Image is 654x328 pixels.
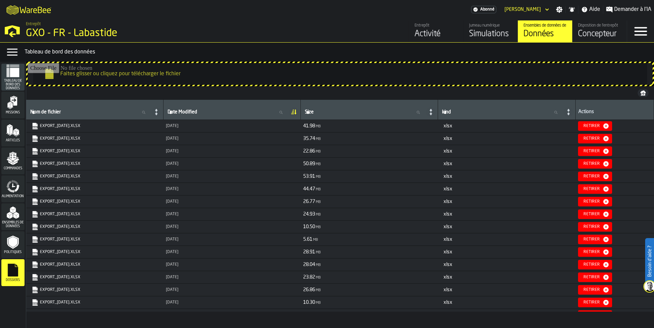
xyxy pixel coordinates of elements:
div: Updated: 29/09/2025 15:29:44 Created: 29/09/2025 15:29:44 [166,250,298,254]
span: Entrepôt [26,22,41,27]
a: link-to-/wh/i/6d62c477-0d62-49a3-8ae2-182b02fd63a7/settings/billing [471,6,496,13]
div: DropdownMenuValue-Mathias Racaud [504,7,541,12]
span: Demander à l'IA [614,5,651,14]
span: MB [313,238,318,242]
button: button-Retirer [578,134,612,143]
div: Updated: 29/09/2025 15:30:03 Created: 29/09/2025 15:30:03 [166,224,298,229]
span: EXPORT_18-09-2025.XLSX [30,272,159,282]
div: Retirer [581,300,603,305]
button: button-Retirer [578,247,612,257]
a: link-to-https://s3.eu-west-1.amazonaws.com/drive.app.warebee.com/6d62c477-0d62-49a3-8ae2-182b02fd... [32,160,156,167]
li: menu Articles [1,120,25,147]
span: EXPORT_22-09-2025.XLSX [30,310,159,320]
span: EXPORT_10-09-2025.XLSX [30,184,159,194]
div: Retirer [581,275,603,280]
span: Abonné [480,7,495,12]
div: Retirer [581,212,603,217]
li: menu Missions [1,92,25,119]
button: button- [638,89,649,97]
div: Données [524,29,567,40]
span: xlsx [443,187,452,191]
button: button-Retirer [578,146,612,156]
div: Updated: 29/09/2025 15:30:45 Created: 29/09/2025 15:30:45 [166,161,298,166]
span: MB [316,175,321,179]
div: Ensembles de données de l'entrepôt [524,23,567,28]
div: Abonnement au menu [471,6,496,13]
span: Alimentation [1,194,25,198]
span: 23.82 [303,275,315,280]
span: EXPORT_06-09-2025.XLSX [30,146,159,156]
a: link-to-https://s3.eu-west-1.amazonaws.com/drive.app.warebee.com/6d62c477-0d62-49a3-8ae2-182b02fd... [32,198,156,205]
div: GXO - FR - Labastide [26,27,210,40]
button: button-Retirer [578,209,612,219]
a: link-to-/wh/i/6d62c477-0d62-49a3-8ae2-182b02fd63a7/feed/ [409,20,463,42]
a: link-to-https://s3.eu-west-1.amazonaws.com/drive.app.warebee.com/6d62c477-0d62-49a3-8ae2-182b02fd... [32,274,156,281]
span: Politiques [1,250,25,254]
span: 5.61 [303,237,312,242]
span: xlsx [443,250,452,254]
span: xlsx [443,275,452,280]
div: Tableau de bord des données [25,48,651,56]
span: EXPORT_08-09-2025.XLSX [30,159,159,169]
span: label [30,109,61,115]
button: button-Retirer [578,272,612,282]
li: menu Dossiers [1,259,25,286]
span: label [442,109,451,115]
input: label [166,108,288,117]
span: 28.04 [303,262,315,267]
button: button-Retirer [578,285,612,295]
label: button-toggle-Paramètres [553,6,565,13]
div: Updated: 29/09/2025 15:31:06 Created: 29/09/2025 15:31:06 [166,136,298,141]
div: Updated: 29/09/2025 15:30:19 Created: 29/09/2025 15:30:19 [166,199,298,204]
span: MB [316,200,321,204]
span: 24.93 [303,212,315,217]
span: EXPORT_12-09-2025.XLSX [30,209,159,219]
div: Actions [578,109,651,116]
label: button-toggle-Notifications [566,6,578,13]
span: MB [316,150,321,154]
a: link-to-https://s3.eu-west-1.amazonaws.com/drive.app.warebee.com/6d62c477-0d62-49a3-8ae2-182b02fd... [32,123,156,129]
div: Retirer [581,224,603,229]
button: button-Retirer [578,197,612,206]
div: Updated: 29/09/2025 15:29:55 Created: 29/09/2025 15:29:55 [166,237,298,242]
div: Disposition de l'entrepôt [578,23,621,28]
input: label [29,108,151,117]
span: Dossiers [1,278,25,282]
span: EXPORT_20-09-2025.XLSX [30,298,159,307]
span: 22.86 [303,149,315,154]
div: Retirer [581,136,603,141]
button: button-Retirer [578,159,612,169]
button: button-Retirer [578,121,612,131]
div: Jumeau numérique [469,23,512,28]
li: menu Alimentation [1,175,25,203]
div: Updated: 29/09/2025 15:30:27 Created: 29/09/2025 15:30:27 [166,187,298,191]
a: link-to-https://s3.eu-west-1.amazonaws.com/drive.app.warebee.com/6d62c477-0d62-49a3-8ae2-182b02fd... [32,135,156,142]
span: MB [316,137,321,141]
span: Commandes [1,167,25,170]
a: link-to-https://s3.eu-west-1.amazonaws.com/drive.app.warebee.com/6d62c477-0d62-49a3-8ae2-182b02fd... [32,173,156,180]
span: MB [316,251,321,254]
div: Retirer [581,262,603,267]
div: Retirer [581,237,603,242]
span: 41.98 [303,124,315,128]
div: Updated: 29/09/2025 15:29:23 Created: 29/09/2025 15:29:23 [166,287,298,292]
span: Articles [1,139,25,142]
input: label [441,108,563,117]
span: EXPORT_09-09-2025.XLSX [30,172,159,181]
div: Activité [415,29,458,40]
button: button-Retirer [578,310,612,320]
span: MB [316,276,321,280]
span: 35.74 [303,136,315,141]
a: link-to-https://s3.eu-west-1.amazonaws.com/drive.app.warebee.com/6d62c477-0d62-49a3-8ae2-182b02fd... [32,249,156,255]
div: Simulations [469,29,512,40]
span: 44.47 [303,187,315,191]
a: link-to-https://s3.eu-west-1.amazonaws.com/drive.app.warebee.com/6d62c477-0d62-49a3-8ae2-182b02fd... [32,299,156,306]
a: link-to-https://s3.eu-west-1.amazonaws.com/drive.app.warebee.com/6d62c477-0d62-49a3-8ae2-182b02fd... [32,223,156,230]
div: Entrepôt [415,23,458,28]
div: Concepteur [578,29,621,40]
span: EXPORT_15-09-2025.XLSX [30,235,159,244]
span: MB [316,263,321,267]
div: Retirer [581,199,603,204]
span: Missions [1,111,25,114]
span: 50.89 [303,161,315,166]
